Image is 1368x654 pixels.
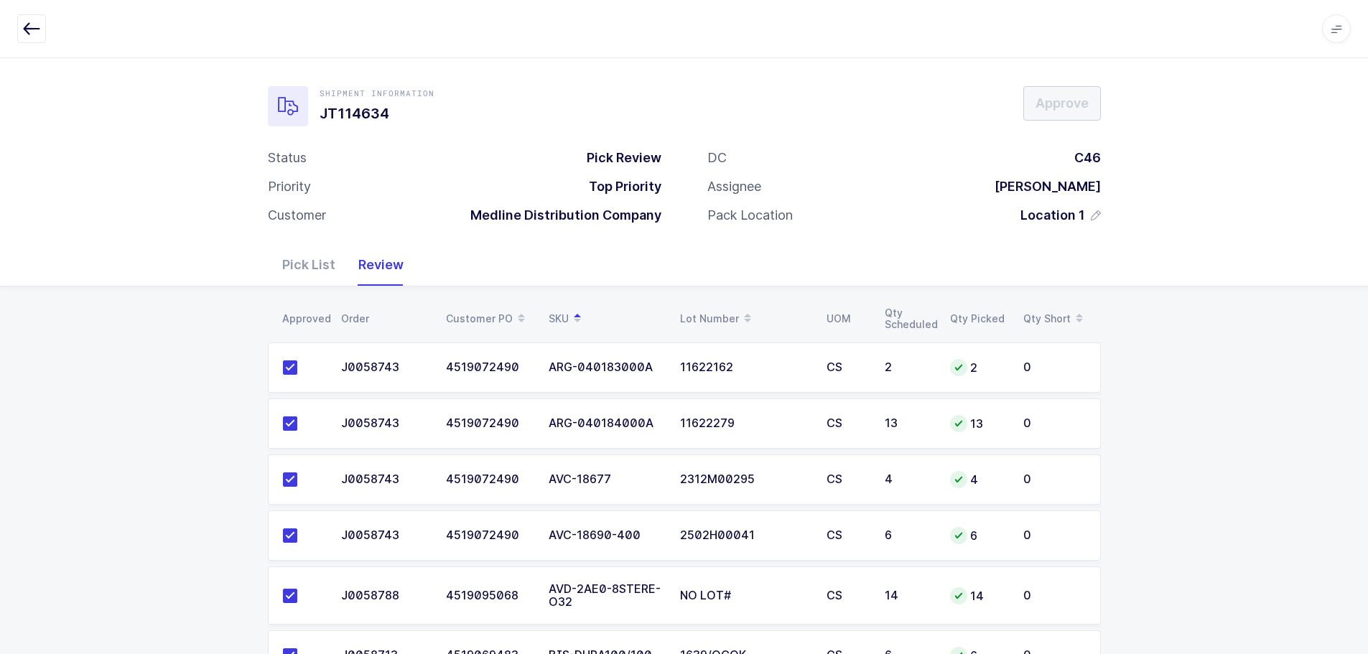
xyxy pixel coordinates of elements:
div: DC [707,149,727,167]
div: Customer [268,207,326,224]
div: 13 [885,417,933,430]
button: Approve [1023,86,1101,121]
div: 2 [950,359,1006,376]
div: Pick Review [575,149,661,167]
div: Medline Distribution Company [459,207,661,224]
div: Pick List [271,244,347,286]
div: ARG-040183000A [549,361,663,374]
div: SKU [549,307,663,331]
div: J0058743 [341,417,429,430]
div: AVC-18677 [549,473,663,486]
div: ARG-040184000A [549,417,663,430]
div: 2312M00295 [680,473,809,486]
div: 4519072490 [446,473,531,486]
div: 11622162 [680,361,809,374]
div: Assignee [707,178,761,195]
div: Top Priority [577,178,661,195]
span: Location 1 [1020,207,1085,224]
div: J0058788 [341,589,429,602]
div: 0 [1023,361,1086,374]
div: CS [827,589,867,602]
div: 13 [950,415,1006,432]
div: Order [341,313,429,324]
div: 6 [950,527,1006,544]
div: 4519095068 [446,589,531,602]
div: Priority [268,178,311,195]
div: Qty Picked [950,313,1006,324]
div: 6 [885,529,933,542]
div: CS [827,417,867,430]
div: J0058743 [341,473,429,486]
div: 4519072490 [446,361,531,374]
div: 4 [885,473,933,486]
span: C46 [1074,150,1101,165]
div: CS [827,361,867,374]
div: 4 [950,471,1006,488]
div: J0058743 [341,361,429,374]
div: Shipment Information [320,88,434,99]
div: UOM [827,313,867,324]
div: Approved [282,313,324,324]
div: CS [827,473,867,486]
div: Pack Location [707,207,793,224]
div: 4519072490 [446,417,531,430]
h1: JT114634 [320,102,434,125]
button: Location 1 [1020,207,1101,224]
div: Qty Short [1023,307,1092,331]
span: Approve [1036,94,1089,112]
div: 14 [885,589,933,602]
div: 4519072490 [446,529,531,542]
div: J0058743 [341,529,429,542]
div: 14 [950,587,1006,604]
div: [PERSON_NAME] [983,178,1101,195]
div: 0 [1023,589,1086,602]
div: Review [347,244,415,286]
div: 2 [885,361,933,374]
div: 0 [1023,529,1086,542]
div: AVC-18690-400 [549,529,663,542]
div: 2502H00041 [680,529,809,542]
div: CS [827,529,867,542]
div: Qty Scheduled [885,307,933,330]
div: 11622279 [680,417,809,430]
div: 0 [1023,417,1086,430]
div: 0 [1023,473,1086,486]
div: Lot Number [680,307,809,331]
div: AVD-2AE0-8STERE-O32 [549,583,663,609]
div: NO LOT# [680,589,809,602]
div: Status [268,149,307,167]
div: Customer PO [446,307,531,331]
